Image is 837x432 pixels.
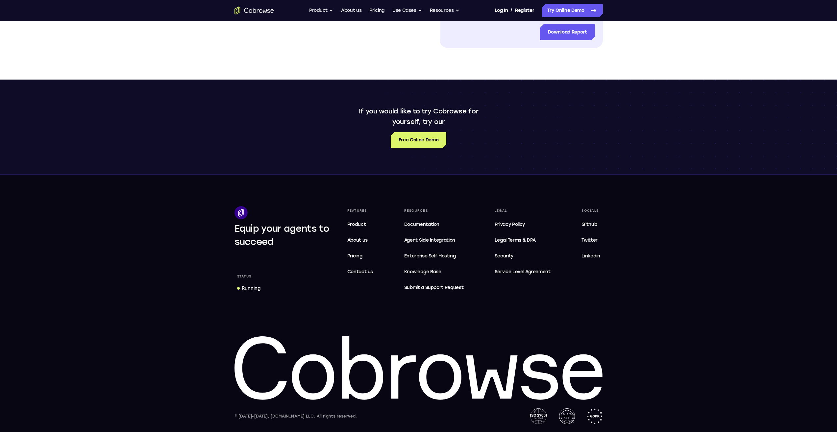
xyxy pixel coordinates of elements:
div: Socials [579,206,603,215]
div: Resources [402,206,466,215]
span: Pricing [347,253,362,259]
a: Legal Terms & DPA [492,234,553,247]
span: Knowledge Base [404,269,441,275]
img: ISO [530,408,547,424]
a: Privacy Policy [492,218,553,231]
a: Service Level Agreement [492,265,553,278]
a: Contact us [345,265,376,278]
span: Security [495,253,513,259]
a: Register [515,4,534,17]
div: © [DATE]-[DATE], [DOMAIN_NAME] LLC. All rights reserved. [234,413,357,420]
p: If you would like to try Cobrowse for yourself, try our [356,106,482,127]
span: Equip your agents to succeed [234,223,330,247]
span: Github [581,222,597,227]
a: Github [579,218,603,231]
button: Use Cases [392,4,422,17]
a: Try Online Demo [542,4,603,17]
a: Twitter [579,234,603,247]
span: Agent Side Integration [404,236,464,244]
span: Enterprise Self Hosting [404,252,464,260]
a: Product [345,218,376,231]
span: Product [347,222,366,227]
a: About us [345,234,376,247]
a: Running [234,282,263,294]
span: Service Level Agreement [495,268,551,276]
span: / [510,7,512,14]
a: Documentation [402,218,466,231]
a: Knowledge Base [402,265,466,278]
input: Download Report [540,24,595,40]
span: About us [347,237,368,243]
div: Legal [492,206,553,215]
div: Running [242,285,260,292]
img: GDPR [587,408,603,424]
span: Privacy Policy [495,222,525,227]
span: Linkedin [581,253,600,259]
a: Pricing [345,250,376,263]
a: Linkedin [579,250,603,263]
span: Legal Terms & DPA [495,237,536,243]
div: Features [345,206,376,215]
button: Resources [430,4,459,17]
a: Log In [495,4,508,17]
a: Go to the home page [234,7,274,14]
a: Enterprise Self Hosting [402,250,466,263]
button: Product [309,4,333,17]
span: Documentation [404,222,439,227]
span: Submit a Support Request [404,284,464,292]
a: Free Online Demo [391,132,446,148]
a: Submit a Support Request [402,281,466,294]
a: About us [341,4,361,17]
a: Security [492,250,553,263]
img: AICPA SOC [559,408,575,424]
span: Contact us [347,269,373,275]
div: Status [234,272,254,281]
span: Twitter [581,237,598,243]
a: Agent Side Integration [402,234,466,247]
a: Pricing [369,4,384,17]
